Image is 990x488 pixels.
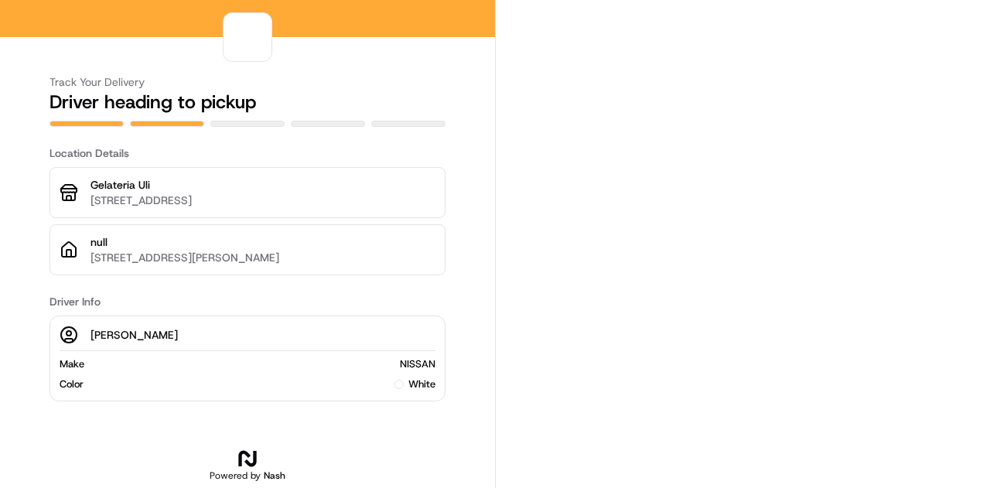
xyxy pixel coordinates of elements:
[49,90,445,114] h2: Driver heading to pickup
[408,377,435,391] span: white
[264,469,285,482] span: Nash
[49,294,445,309] h3: Driver Info
[90,193,435,208] p: [STREET_ADDRESS]
[90,250,435,265] p: [STREET_ADDRESS][PERSON_NAME]
[49,145,445,161] h3: Location Details
[400,357,435,371] span: NISSAN
[90,177,435,193] p: Gelateria Uli
[90,327,178,343] p: [PERSON_NAME]
[90,234,435,250] p: null
[60,377,84,391] span: Color
[210,469,285,482] h2: Powered by
[60,357,84,371] span: Make
[49,74,445,90] h3: Track Your Delivery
